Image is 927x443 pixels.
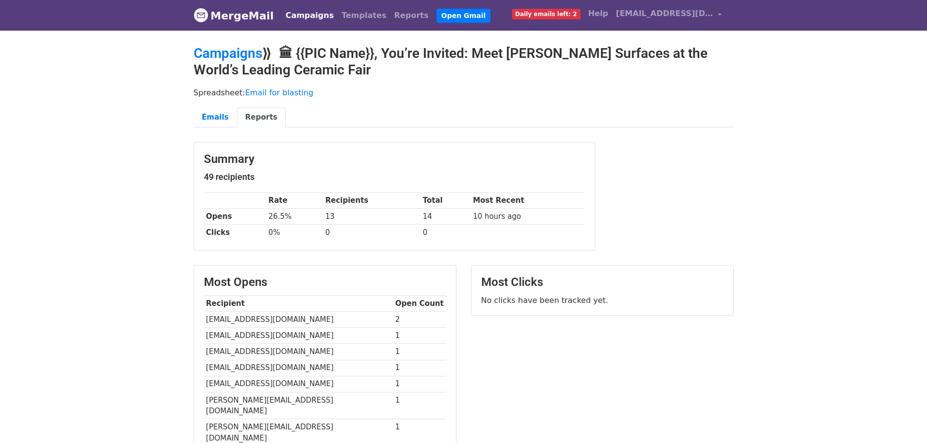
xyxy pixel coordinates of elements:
[420,209,471,225] td: 14
[338,6,390,25] a: Templates
[323,225,420,241] td: 0
[508,4,584,23] a: Daily emails left: 2
[420,193,471,209] th: Total
[204,275,446,289] h3: Most Opens
[481,295,724,305] p: No clicks have been tracked yet.
[266,209,323,225] td: 26.5%
[393,312,446,328] td: 2
[616,8,713,19] span: [EMAIL_ADDRESS][DOMAIN_NAME]
[612,4,726,27] a: [EMAIL_ADDRESS][DOMAIN_NAME]
[393,344,446,360] td: 1
[323,193,420,209] th: Recipients
[204,376,393,392] td: [EMAIL_ADDRESS][DOMAIN_NAME]
[266,193,323,209] th: Rate
[393,376,446,392] td: 1
[204,312,393,328] td: [EMAIL_ADDRESS][DOMAIN_NAME]
[204,296,393,312] th: Recipient
[204,152,585,166] h3: Summary
[204,328,393,344] td: [EMAIL_ADDRESS][DOMAIN_NAME]
[436,9,491,23] a: Open Gmail
[245,88,313,97] a: Email for blasting
[420,225,471,241] td: 0
[204,225,266,241] th: Clicks
[194,88,734,98] p: Spreadsheet:
[204,172,585,182] h5: 49 recipients
[194,45,262,61] a: Campaigns
[390,6,433,25] a: Reports
[512,9,581,19] span: Daily emails left: 2
[393,328,446,344] td: 1
[323,209,420,225] td: 13
[471,209,584,225] td: 10 hours ago
[194,8,208,22] img: MergeMail logo
[393,360,446,376] td: 1
[204,209,266,225] th: Opens
[194,5,274,26] a: MergeMail
[393,296,446,312] th: Open Count
[393,392,446,419] td: 1
[471,193,584,209] th: Most Recent
[194,107,237,127] a: Emails
[584,4,612,23] a: Help
[204,344,393,360] td: [EMAIL_ADDRESS][DOMAIN_NAME]
[204,360,393,376] td: [EMAIL_ADDRESS][DOMAIN_NAME]
[481,275,724,289] h3: Most Clicks
[266,225,323,241] td: 0%
[204,392,393,419] td: [PERSON_NAME][EMAIL_ADDRESS][DOMAIN_NAME]
[194,45,734,78] h2: ⟫ 🏛 {{PIC Name}}, You’re Invited: Meet [PERSON_NAME] Surfaces at the World’s Leading Ceramic Fair
[237,107,286,127] a: Reports
[282,6,338,25] a: Campaigns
